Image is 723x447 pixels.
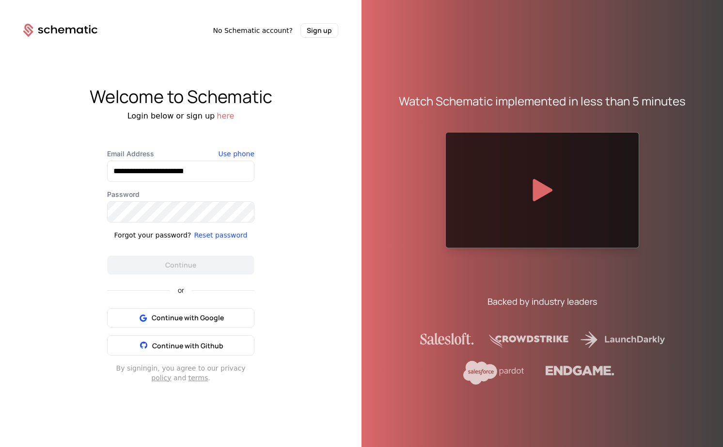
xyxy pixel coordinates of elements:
[300,23,338,38] button: Sign up
[399,93,686,109] div: Watch Schematic implemented in less than 5 minutes
[107,149,254,159] label: Email Address
[219,149,254,159] button: Use phone
[107,308,254,328] button: Continue with Google
[107,190,254,199] label: Password
[107,363,254,383] div: By signing in , you agree to our privacy and .
[107,255,254,275] button: Continue
[194,230,247,240] button: Reset password
[114,230,191,240] div: Forgot your password?
[487,295,597,308] div: Backed by industry leaders
[213,26,293,35] span: No Schematic account?
[217,110,234,122] button: here
[152,313,224,323] span: Continue with Google
[189,374,208,382] a: terms
[152,341,223,350] span: Continue with Github
[151,374,171,382] a: policy
[170,287,192,294] span: or
[107,335,254,356] button: Continue with Github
